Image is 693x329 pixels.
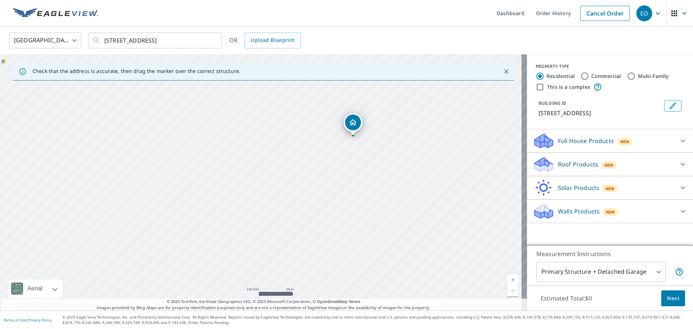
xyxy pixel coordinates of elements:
label: This is a complex [547,83,590,91]
div: Walls ProductsNew [533,203,687,220]
button: Next [661,290,685,307]
p: © 2025 Eagle View Technologies, Inc. and Pictometry International Corp. All Rights Reserved. Repo... [62,315,689,325]
span: Upload Blueprint [250,36,295,45]
span: New [606,209,615,215]
div: EO [636,5,652,21]
input: Search by address or latitude-longitude [104,30,207,51]
p: | [4,318,52,322]
p: [STREET_ADDRESS] [539,109,661,117]
div: Full House ProductsNew [533,132,687,150]
button: Close [502,67,511,76]
div: Primary Structure + Detached Garage [536,262,666,282]
img: EV Logo [13,8,98,19]
div: [GEOGRAPHIC_DATA] [9,30,81,51]
div: Aerial [9,280,62,298]
p: Estimated Total: $0 [535,290,598,306]
label: Commercial [591,73,621,80]
div: Dropped pin, building 1, Residential property, 991 Sand Lake Rd Altamonte Springs, FL 32714 [344,113,362,135]
span: New [606,186,615,191]
p: Check that the address is accurate, then drag the marker over the correct structure. [32,68,240,74]
div: Solar ProductsNew [533,179,687,196]
div: Aerial [25,280,45,298]
a: Terms of Use [4,317,26,322]
span: New [620,139,629,144]
p: Walls Products [558,207,600,216]
a: Current Level 18, Zoom Out [507,285,518,296]
div: PROPERTY TYPE [536,63,684,70]
a: OpenStreetMap [317,299,347,304]
label: Multi-Family [638,73,669,80]
a: Upload Blueprint [245,33,300,48]
div: OR [229,33,301,48]
p: Solar Products [558,183,599,192]
p: BUILDING ID [539,100,566,106]
span: © 2025 TomTom, Earthstar Geographics SIO, © 2025 Microsoft Corporation, © [167,299,361,305]
span: Your report will include the primary structure and a detached garage if one exists. [675,268,684,276]
p: Full House Products [558,137,614,145]
label: Residential [546,73,575,80]
a: Current Level 18, Zoom In [507,274,518,285]
button: Edit building 1 [664,100,681,112]
span: Next [667,294,679,303]
a: Privacy Policy [28,317,52,322]
a: Cancel Order [580,6,630,21]
a: Terms [349,299,361,304]
p: Measurement Instructions [536,250,684,258]
p: Roof Products [558,160,598,169]
div: Roof ProductsNew [533,156,687,173]
span: New [605,162,614,168]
